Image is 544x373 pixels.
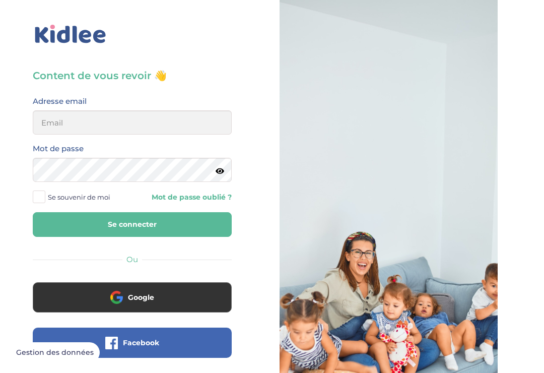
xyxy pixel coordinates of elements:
[33,299,232,309] a: Google
[126,255,138,264] span: Ou
[33,23,108,46] img: logo_kidlee_bleu
[33,69,232,83] h3: Content de vous revoir 👋
[48,191,110,204] span: Se souvenir de moi
[33,110,232,135] input: Email
[10,342,100,363] button: Gestion des données
[16,348,94,357] span: Gestion des données
[33,212,232,237] button: Se connecter
[33,282,232,313] button: Google
[33,328,232,358] button: Facebook
[140,193,232,202] a: Mot de passe oublié ?
[128,292,154,302] span: Google
[110,291,123,303] img: google.png
[33,345,232,354] a: Facebook
[33,95,87,108] label: Adresse email
[105,337,118,349] img: facebook.png
[33,142,84,155] label: Mot de passe
[123,338,159,348] span: Facebook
